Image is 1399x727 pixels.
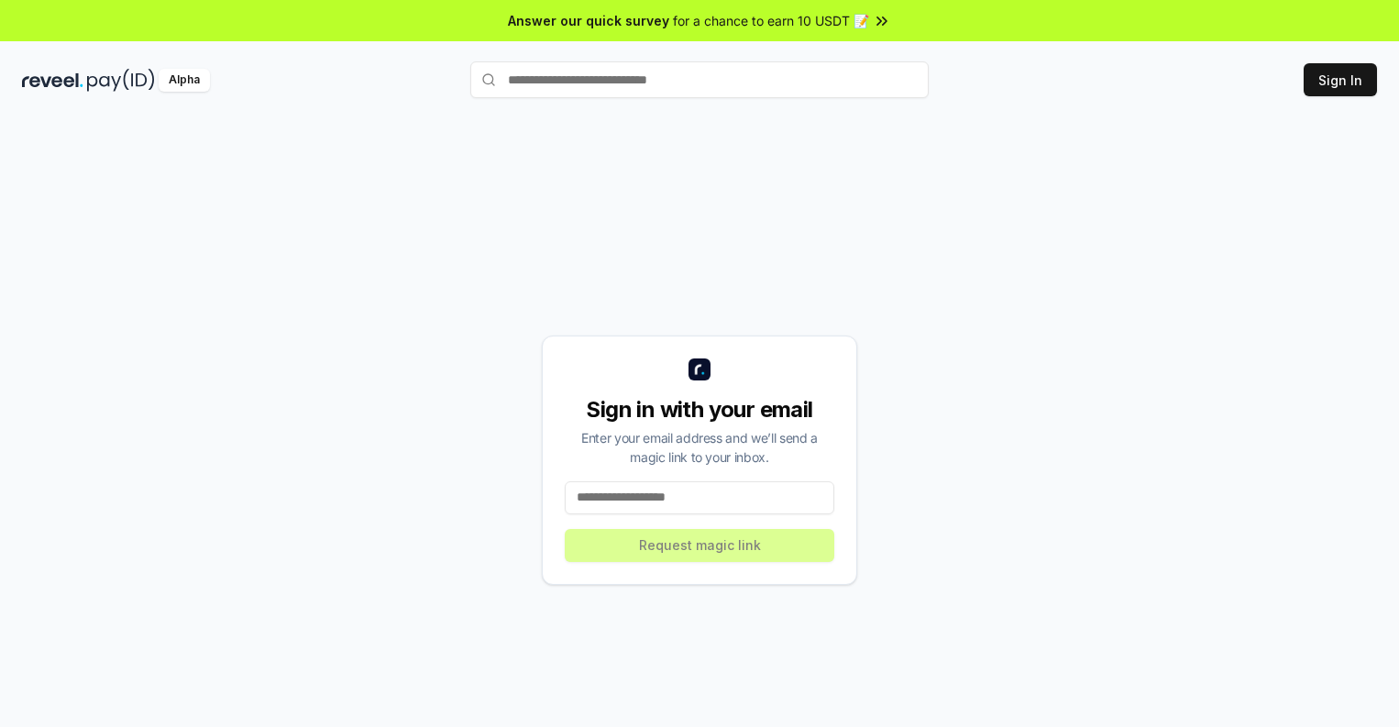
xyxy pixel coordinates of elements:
[1304,63,1377,96] button: Sign In
[688,358,711,380] img: logo_small
[673,11,869,30] span: for a chance to earn 10 USDT 📝
[159,69,210,92] div: Alpha
[508,11,669,30] span: Answer our quick survey
[565,395,834,424] div: Sign in with your email
[87,69,155,92] img: pay_id
[565,428,834,467] div: Enter your email address and we’ll send a magic link to your inbox.
[22,69,83,92] img: reveel_dark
